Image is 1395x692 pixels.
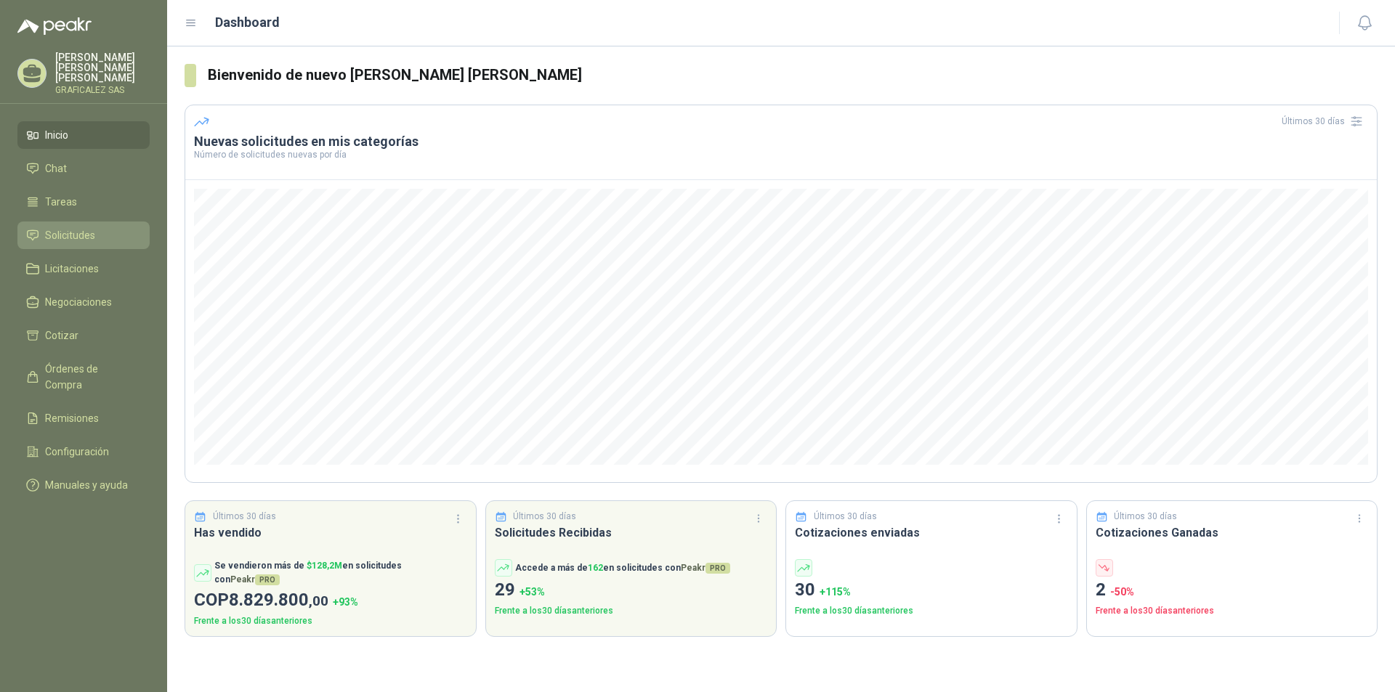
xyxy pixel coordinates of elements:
[681,563,730,573] span: Peakr
[45,194,77,210] span: Tareas
[495,604,768,618] p: Frente a los 30 días anteriores
[45,327,78,343] span: Cotizar
[495,577,768,604] p: 29
[1110,586,1134,598] span: -50 %
[17,221,150,249] a: Solicitudes
[17,188,150,216] a: Tareas
[588,563,603,573] span: 162
[45,227,95,243] span: Solicitudes
[1114,510,1177,524] p: Últimos 30 días
[45,361,136,393] span: Órdenes de Compra
[795,604,1068,618] p: Frente a los 30 días anteriores
[213,510,276,524] p: Últimos 30 días
[705,563,730,574] span: PRO
[45,127,68,143] span: Inicio
[45,444,109,460] span: Configuración
[519,586,545,598] span: + 53 %
[55,86,150,94] p: GRAFICALEZ SAS
[17,471,150,499] a: Manuales y ayuda
[194,524,467,542] h3: Has vendido
[45,261,99,277] span: Licitaciones
[1096,577,1369,604] p: 2
[230,574,280,585] span: Peakr
[17,17,92,35] img: Logo peakr
[17,288,150,316] a: Negociaciones
[515,561,730,575] p: Accede a más de en solicitudes con
[255,574,280,585] span: PRO
[17,404,150,432] a: Remisiones
[17,255,150,282] a: Licitaciones
[194,587,467,614] p: COP
[45,410,99,426] span: Remisiones
[45,294,112,310] span: Negociaciones
[17,355,150,399] a: Órdenes de Compra
[194,150,1368,159] p: Número de solicitudes nuevas por día
[194,133,1368,150] h3: Nuevas solicitudes en mis categorías
[17,322,150,349] a: Cotizar
[814,510,877,524] p: Últimos 30 días
[307,561,342,571] span: $ 128,2M
[194,614,467,628] p: Frente a los 30 días anteriores
[495,524,768,542] h3: Solicitudes Recibidas
[17,121,150,149] a: Inicio
[333,596,358,608] span: + 93 %
[17,155,150,182] a: Chat
[229,590,328,610] span: 8.829.800
[215,12,280,33] h1: Dashboard
[208,64,1378,86] h3: Bienvenido de nuevo [PERSON_NAME] [PERSON_NAME]
[55,52,150,83] p: [PERSON_NAME] [PERSON_NAME] [PERSON_NAME]
[1282,110,1368,133] div: Últimos 30 días
[214,559,467,587] p: Se vendieron más de en solicitudes con
[1096,524,1369,542] h3: Cotizaciones Ganadas
[309,593,328,609] span: ,00
[795,577,1068,604] p: 30
[1096,604,1369,618] p: Frente a los 30 días anteriores
[795,524,1068,542] h3: Cotizaciones enviadas
[17,438,150,465] a: Configuración
[513,510,576,524] p: Últimos 30 días
[45,160,67,176] span: Chat
[45,477,128,493] span: Manuales y ayuda
[820,586,851,598] span: + 115 %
